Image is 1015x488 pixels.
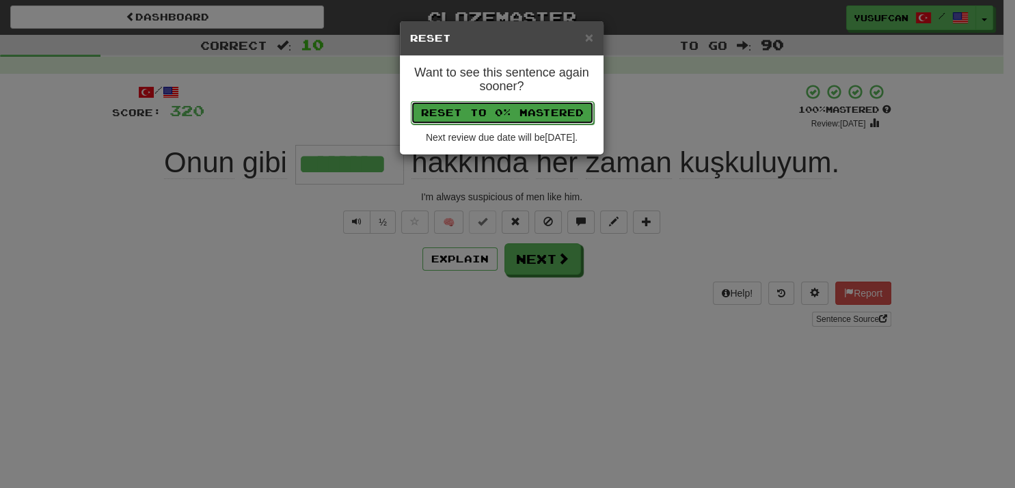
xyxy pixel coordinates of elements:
[410,131,593,144] div: Next review due date will be [DATE] .
[410,66,593,94] h4: Want to see this sentence again sooner?
[411,101,594,124] button: Reset to 0% Mastered
[410,31,593,45] h5: Reset
[585,29,593,45] span: ×
[585,30,593,44] button: Close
